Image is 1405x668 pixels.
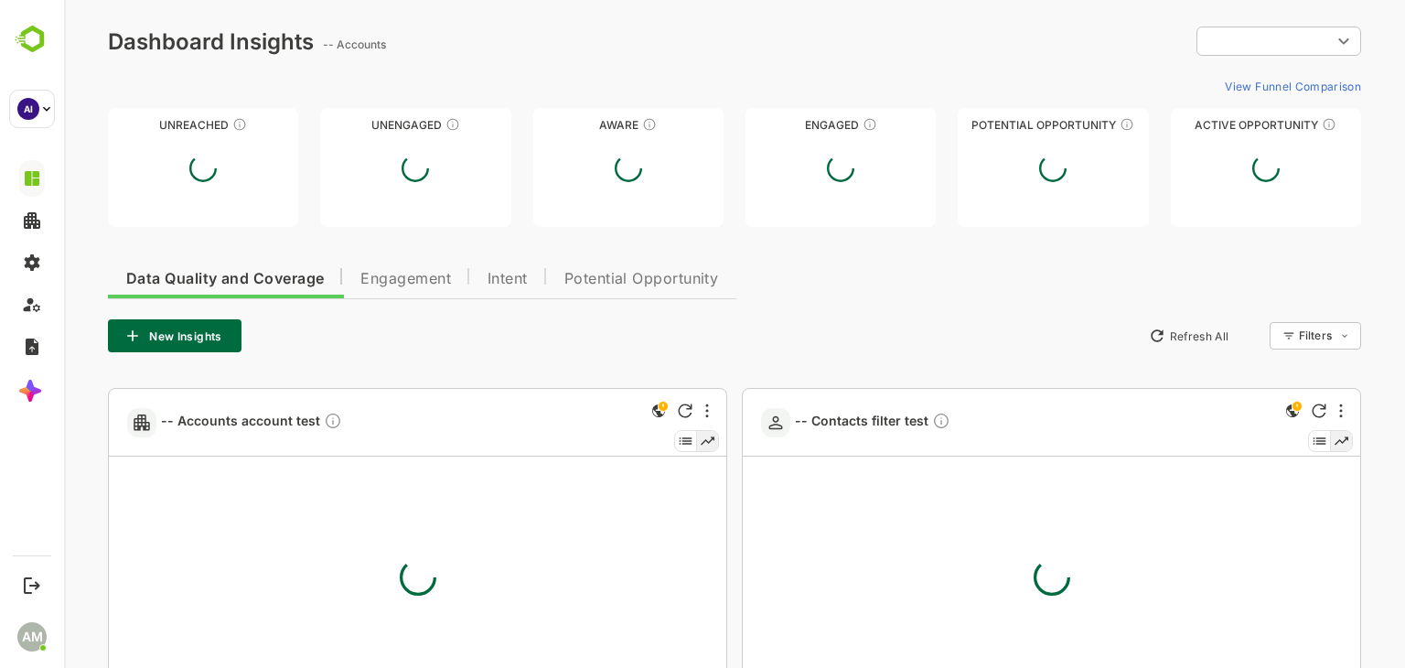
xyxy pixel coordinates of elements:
[168,117,183,132] div: These accounts have not been engaged with for a defined time period
[500,272,655,286] span: Potential Opportunity
[44,319,177,352] button: New Insights
[799,117,813,132] div: These accounts are warm, further nurturing would qualify them to MQAs
[1233,319,1297,352] div: Filters
[1107,118,1297,132] div: Active Opportunity
[97,412,285,433] a: -- Accounts account testas
[731,412,886,433] span: -- Contacts filter test
[17,98,39,120] div: AI
[584,400,606,425] div: This is a global insight. Segment selection is not applicable for this view
[868,412,886,433] div: Description not present
[1217,400,1239,425] div: This is a global insight. Segment selection is not applicable for this view
[260,412,278,433] div: as
[681,118,872,132] div: Engaged
[469,118,660,132] div: Aware
[1275,404,1279,418] div: More
[1132,25,1297,58] div: ​
[17,622,47,652] div: AM
[894,118,1084,132] div: Potential Opportunity
[9,22,56,57] img: BambooboxLogoMark.f1c84d78b4c51b1a7b5f700c9845e183.svg
[578,117,593,132] div: These accounts have just entered the buying cycle and need further nurturing
[424,272,464,286] span: Intent
[1248,404,1262,418] div: Refresh
[381,117,396,132] div: These accounts have not shown enough engagement and need nurturing
[1258,117,1272,132] div: These accounts have open opportunities which might be at any of the Sales Stages
[62,272,260,286] span: Data Quality and Coverage
[1153,71,1297,101] button: View Funnel Comparison
[1056,117,1070,132] div: These accounts are MQAs and can be passed on to Inside Sales
[731,412,894,433] a: -- Contacts filter testDescription not present
[641,404,645,418] div: More
[1235,329,1268,342] div: Filters
[19,573,44,598] button: Logout
[44,118,234,132] div: Unreached
[614,404,628,418] div: Refresh
[44,28,250,55] div: Dashboard Insights
[256,118,446,132] div: Unengaged
[97,412,278,433] span: -- Accounts account test
[259,38,327,51] ag: -- Accounts
[296,272,387,286] span: Engagement
[1077,321,1173,350] button: Refresh All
